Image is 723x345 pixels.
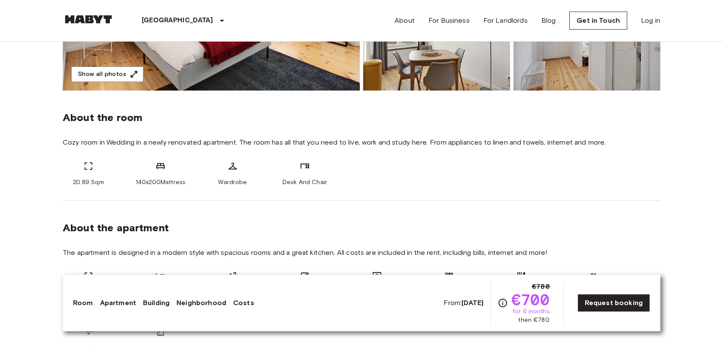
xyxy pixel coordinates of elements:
[577,294,650,312] a: Request booking
[63,111,660,124] span: About the room
[142,15,213,26] p: [GEOGRAPHIC_DATA]
[518,316,549,324] span: then €780
[511,292,550,307] span: €700
[63,138,660,147] span: Cozy room in Wedding in a newly renovated apartment. The room has all that you need to live, work...
[233,298,254,308] a: Costs
[513,307,550,316] span: for 6 months
[532,281,550,292] span: €780
[283,178,327,187] span: Desk And Chair
[641,15,660,26] a: Log in
[73,178,103,187] span: 20.89 Sqm
[63,248,660,257] span: The apartment is designed in a modern style with spacious rooms and a great kitchen. All costs ar...
[73,298,93,308] a: Room
[71,67,143,82] button: Show all photos
[462,299,483,307] b: [DATE]
[444,298,483,308] span: From:
[428,15,470,26] a: For Business
[63,221,169,234] span: About the apartment
[498,298,508,308] svg: Check cost overview for full price breakdown. Please note that discounts apply to new joiners onl...
[218,178,247,187] span: Wardrobe
[569,12,627,30] a: Get in Touch
[541,15,556,26] a: Blog
[176,298,226,308] a: Neighborhood
[395,15,415,26] a: About
[136,178,185,187] span: 140x200Mattress
[483,15,528,26] a: For Landlords
[143,298,170,308] a: Building
[63,15,114,24] img: Habyt
[100,298,136,308] a: Apartment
